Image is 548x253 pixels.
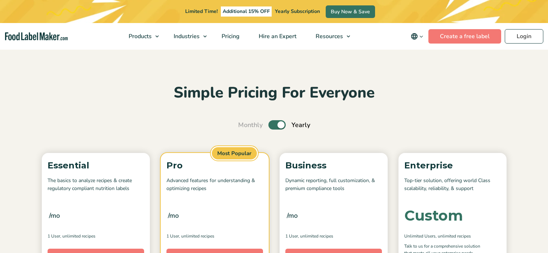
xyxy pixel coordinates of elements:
[164,23,210,50] a: Industries
[60,233,95,239] span: , Unlimited Recipes
[38,83,510,103] h2: Simple Pricing For Everyone
[436,233,471,239] span: , Unlimited Recipes
[285,233,298,239] span: 1 User
[404,159,501,172] p: Enterprise
[211,146,258,161] span: Most Popular
[221,6,272,17] span: Additional 15% OFF
[179,233,214,239] span: , Unlimited Recipes
[404,233,436,239] span: Unlimited Users
[285,177,382,193] p: Dynamic reporting, full customization, & premium compliance tools
[428,29,501,44] a: Create a free label
[119,23,162,50] a: Products
[313,32,344,40] span: Resources
[185,8,218,15] span: Limited Time!
[166,159,263,172] p: Pro
[219,32,240,40] span: Pricing
[291,120,310,130] span: Yearly
[404,177,501,193] p: Top-tier solution, offering world Class scalability, reliability, & support
[238,120,263,130] span: Monthly
[48,233,60,239] span: 1 User
[285,159,382,172] p: Business
[249,23,304,50] a: Hire an Expert
[166,233,179,239] span: 1 User
[166,177,263,193] p: Advanced features for understanding & optimizing recipes
[287,211,298,221] span: /mo
[49,211,60,221] span: /mo
[48,159,144,172] p: Essential
[126,32,152,40] span: Products
[168,211,179,221] span: /mo
[257,32,297,40] span: Hire an Expert
[48,177,144,193] p: The basics to analyze recipes & create regulatory compliant nutrition labels
[275,8,320,15] span: Yearly Subscription
[298,233,333,239] span: , Unlimited Recipes
[326,5,375,18] a: Buy Now & Save
[171,32,200,40] span: Industries
[212,23,248,50] a: Pricing
[404,208,463,223] div: Custom
[306,23,354,50] a: Resources
[505,29,543,44] a: Login
[268,120,286,130] label: Toggle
